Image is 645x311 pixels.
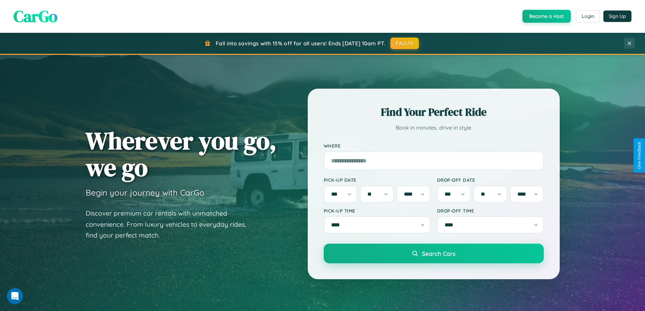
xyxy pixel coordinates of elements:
button: Become a Host [522,10,571,23]
h1: Wherever you go, we go [86,127,277,181]
label: Pick-up Time [324,208,430,214]
span: Fall into savings with 15% off for all users! Ends [DATE] 10am PT. [216,40,385,47]
span: Search Cars [422,250,455,257]
button: Search Cars [324,244,544,263]
label: Where [324,143,544,149]
button: Login [576,10,600,22]
button: Sign Up [603,10,631,22]
p: Book in minutes, drive in style [324,123,544,133]
label: Pick-up Date [324,177,430,183]
label: Drop-off Date [437,177,544,183]
div: Give Feedback [637,142,642,169]
h2: Find Your Perfect Ride [324,105,544,119]
p: Discover premium car rentals with unmatched convenience. From luxury vehicles to everyday rides, ... [86,208,255,241]
button: FALL15 [390,38,419,49]
h3: Begin your journey with CarGo [86,187,205,198]
label: Drop-off Time [437,208,544,214]
iframe: Intercom live chat [7,288,23,304]
span: CarGo [14,5,58,27]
